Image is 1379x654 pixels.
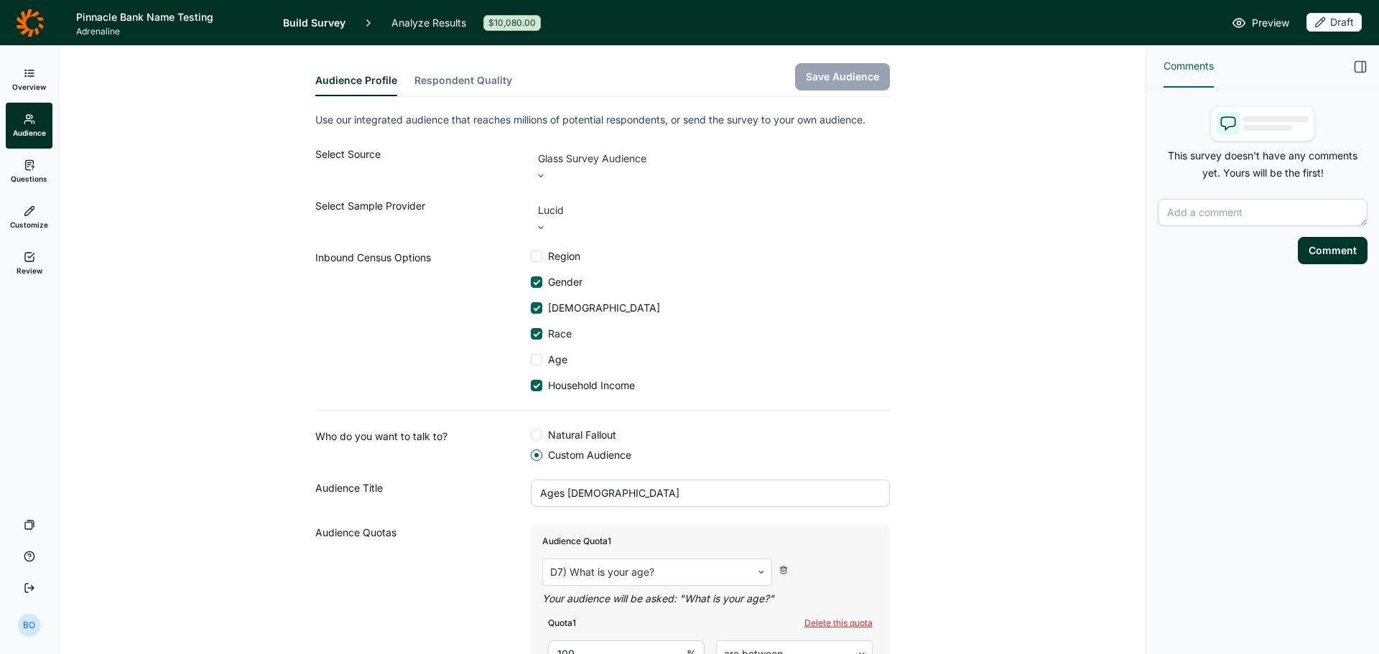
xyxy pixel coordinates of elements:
a: Audience [6,103,52,149]
button: Save Audience [795,63,890,90]
span: Gender [542,275,582,289]
p: Use our integrated audience that reaches millions of potential respondents, or send the survey to... [315,111,890,129]
span: Custom Audience [542,448,631,462]
h1: Pinnacle Bank Name Testing [76,9,266,26]
button: Respondent Quality [414,73,512,96]
div: $10,080.00 [483,15,541,31]
span: Audience [13,128,46,138]
div: Delete this quota [804,617,873,629]
span: Adrenaline [76,26,266,37]
span: Region [542,249,580,263]
span: Audience Profile [315,73,397,88]
div: Audience Title [315,480,531,507]
span: Review [17,266,42,276]
p: This survey doesn't have any comments yet. Yours will be the first! [1158,147,1368,182]
a: Questions [6,149,52,195]
div: Quota 1 [548,617,576,629]
a: Customize [6,195,52,240]
span: Preview [1252,14,1289,32]
a: Review [6,240,52,286]
span: Race [542,327,572,341]
button: Comment [1298,237,1368,264]
input: ex: Age Range [531,480,890,507]
span: [DEMOGRAPHIC_DATA] [542,301,660,315]
div: Audience Quota 1 [542,536,878,547]
button: Comments [1164,46,1214,88]
div: Who do you want to talk to? [315,428,531,462]
div: Delete Quota [778,564,789,576]
div: Inbound Census Options [315,249,531,393]
span: Natural Fallout [542,428,616,442]
div: Your audience will be asked: " What is your age? " [542,592,878,606]
a: Preview [1232,14,1289,32]
span: Questions [11,174,47,184]
div: Select Source [315,146,531,180]
span: Overview [12,82,46,92]
span: Household Income [542,378,635,393]
span: Customize [10,220,48,230]
div: Select Sample Provider [315,197,531,232]
button: Draft [1306,13,1362,33]
div: BO [18,614,41,637]
span: Age [542,352,567,367]
div: Draft [1306,13,1362,32]
span: Comments [1164,57,1214,75]
a: Overview [6,57,52,103]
